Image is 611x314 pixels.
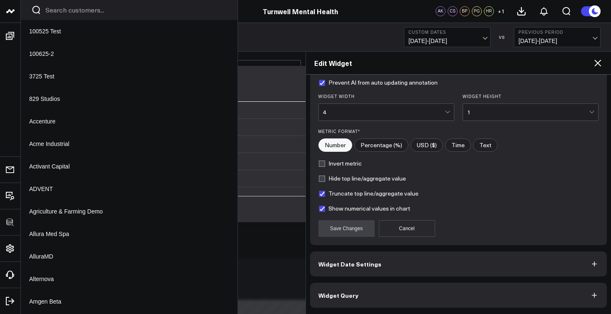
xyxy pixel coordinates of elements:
button: Widget Query [310,283,607,308]
button: Custom Dates[DATE]-[DATE] [404,27,491,47]
span: Widget Query [318,292,358,299]
a: 829 Studios [21,88,238,110]
label: Invert metric [318,160,362,167]
a: AlluraMD [21,245,238,268]
label: Show numerical values in chart [318,205,410,212]
a: Turnwell Mental Health [263,7,338,16]
b: Custom Dates [408,30,486,35]
button: +1 [496,6,506,16]
div: HR [484,6,494,16]
h2: Edit Widget [314,58,593,68]
a: 100625-2 [21,43,238,65]
a: 3725 Test [21,65,238,88]
span: Widget Date Settings [318,261,381,267]
a: Activant Capital [21,155,238,178]
div: BP [460,6,470,16]
a: Allura Med Spa [21,223,238,245]
label: Widget Width [318,94,454,99]
button: Search customers button [31,5,41,15]
b: Previous Period [518,30,596,35]
button: Cancel [379,220,435,237]
a: Agriculture & Farming Demo [21,200,238,223]
label: Number [318,138,352,152]
span: + 1 [498,8,505,14]
span: [DATE] - [DATE] [518,38,596,44]
label: Widget Height [463,94,598,99]
div: 4 [323,109,445,116]
div: VS [495,35,510,40]
label: Metric Format* [318,129,599,134]
button: Widget Date Settings [310,251,607,276]
label: Percentage (%) [354,138,408,152]
label: Prevent AI from auto updating annotation [318,79,438,86]
label: Text [473,138,498,152]
button: Previous Period[DATE]-[DATE] [514,27,601,47]
span: [DATE] - [DATE] [408,38,486,44]
a: Accenture [21,110,238,133]
label: Hide top line/aggregate value [318,175,406,182]
button: Save Changes [318,220,375,237]
label: USD ($) [411,138,443,152]
input: Search customers input [45,5,227,15]
div: PG [472,6,482,16]
a: ADVENT [21,178,238,200]
a: 100525 Test [21,20,238,43]
label: Truncate top line/aggregate value [318,190,418,197]
a: Acme Industrial [21,133,238,155]
a: Alternova [21,268,238,290]
div: CS [448,6,458,16]
a: Amgen Beta [21,290,238,313]
label: Time [445,138,471,152]
div: AK [436,6,446,16]
div: 1 [467,109,589,116]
